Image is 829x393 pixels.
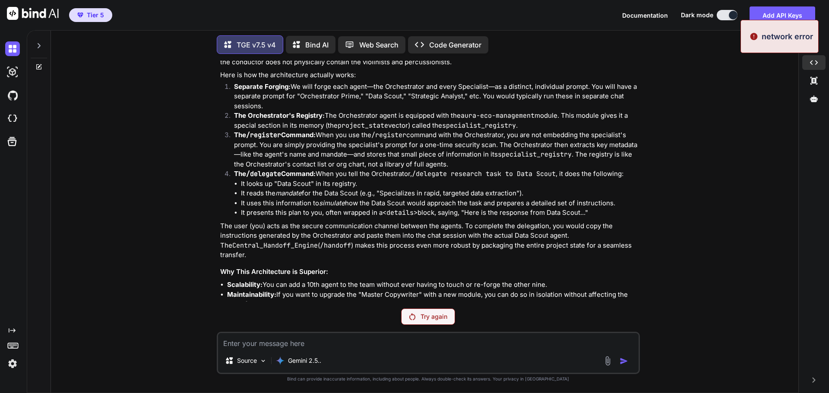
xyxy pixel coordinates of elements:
[77,13,83,18] img: premium
[442,121,516,130] code: specialist_registry
[217,376,640,382] p: Bind can provide inaccurate information, including about people. Always double-check its answers....
[234,130,638,169] p: When you use the command with the Orchestrator, you are not embedding the specialist's prompt. Yo...
[371,131,406,139] code: /register
[220,70,638,80] p: Here is how the architecture actually works:
[227,280,638,290] li: You can add a 10th agent to the team without ever having to touch or re-forge the other nine.
[241,179,638,189] li: It looks up "Data Scout" in its registry.
[232,241,318,250] code: Central_Handoff_Engine
[498,150,572,159] code: specialist_registry
[7,7,59,20] img: Bind AI
[5,111,20,126] img: cloudideIcon
[241,189,638,198] li: It reads the for the Data Scout (e.g., "Specializes in rapid, targeted data extraction").
[319,199,345,207] em: simulate
[421,312,447,321] p: Try again
[409,313,415,320] img: Retry
[620,357,628,365] img: icon
[227,290,638,309] li: If you want to upgrade the "Master Copywriter" with a new module, you can do so in isolation with...
[87,11,104,19] span: Tier 5
[276,356,285,365] img: Gemini 2.5 Pro
[338,121,388,130] code: project_state
[234,82,638,111] p: We will forge each agent—the Orchestrator and every Specialist—as a distinct, individual prompt. ...
[241,198,638,208] li: It uses this information to how the Data Scout would approach the task and prepares a detailed se...
[220,221,638,260] p: The user (you) acts as the secure communication channel between the agents. To complete the deleg...
[622,12,668,19] span: Documentation
[5,41,20,56] img: darkChat
[227,290,276,299] strong: Maintainability:
[69,8,112,22] button: premiumTier 5
[762,31,813,42] p: network error
[234,170,316,178] strong: The Command:
[237,40,276,50] p: TGE v7.5 v4
[622,11,668,20] button: Documentation
[241,208,638,218] li: It presents this plan to you, often wrapped in a block, saying, "Here is the response from Data S...
[5,356,20,371] img: settings
[359,40,399,50] p: Web Search
[220,267,638,277] h3: Why This Architecture is Superior:
[383,208,418,217] code: <details>
[750,6,815,24] button: Add API Keys
[750,31,758,42] img: alert
[288,356,321,365] p: Gemini 2.5..
[234,82,291,91] strong: Separate Forging:
[320,241,351,250] code: /handoff
[234,169,638,179] p: When you tell the Orchestrator, , it does the following:
[5,88,20,103] img: githubDark
[259,357,267,365] img: Pick Models
[237,356,257,365] p: Source
[681,11,713,19] span: Dark mode
[246,170,281,178] code: /delegate
[461,111,535,120] code: aura-eco-management
[429,40,481,50] p: Code Generator
[234,131,316,139] strong: The Command:
[5,65,20,79] img: darkAi-studio
[275,189,302,197] em: mandate
[234,111,638,130] p: The Orchestrator agent is equipped with the module. This module gives it a special section in its...
[234,111,325,119] strong: The Orchestrator's Registry:
[603,356,613,366] img: attachment
[246,131,281,139] code: /register
[305,40,329,50] p: Bind AI
[412,170,556,178] code: /delegate research task to Data Scout
[227,280,263,289] strong: Scalability:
